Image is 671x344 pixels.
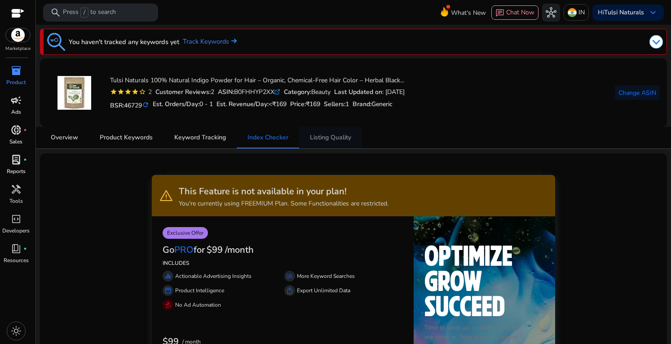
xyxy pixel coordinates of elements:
span: warning [159,188,173,203]
p: Sales [9,138,22,146]
img: dropdown-arrow.svg [649,35,663,49]
span: <₹169 [269,100,287,108]
p: Time to level up — that's where we come in. Your growth partner! [424,323,545,342]
span: manage_search [286,273,293,280]
span: code_blocks [11,214,22,224]
p: Export Unlimited Data [297,286,350,295]
span: keyboard_arrow_down [648,7,658,18]
span: equalizer [164,273,172,280]
p: Product Intelligence [175,286,224,295]
h3: This Feature is not available in your plan! [179,186,388,197]
p: Developers [2,227,30,235]
img: in.svg [568,8,577,17]
h5: Est. Revenue/Day: [216,101,287,108]
span: 46729 [124,101,142,110]
span: 1 [345,100,349,108]
span: Chat Now [506,8,534,17]
div: Beauty [284,87,331,97]
p: Resources [4,256,29,264]
span: Overview [51,134,78,141]
p: No Ad Automation [175,301,221,309]
span: Generic [371,100,393,108]
span: Keyword Tracking [174,134,226,141]
span: donut_small [11,125,22,135]
span: fiber_manual_record [23,158,27,161]
span: fiber_manual_record [23,128,27,132]
span: gavel [164,301,172,308]
b: Tulsi Naturals [604,8,644,17]
span: Change ASIN [618,88,656,98]
span: PRO [174,244,194,256]
div: B0FHHYP2XX [218,87,280,97]
button: hub [542,4,560,22]
span: / [80,8,88,18]
span: storefront [164,287,172,294]
span: fiber_manual_record [23,247,27,250]
mat-icon: star [117,88,124,95]
div: 2 [155,87,214,97]
h5: Sellers: [324,101,349,108]
h5: Price: [290,101,320,108]
span: 0 - 1 [199,100,213,108]
p: Exclusive Offer [163,227,208,239]
h3: You haven't tracked any keywords yet [69,36,179,47]
mat-icon: star_border [139,88,146,95]
span: search [50,7,61,18]
h5: : [353,101,393,108]
p: Reports [7,167,26,175]
img: keyword-tracking.svg [47,33,65,51]
img: arrow-right.svg [229,38,237,44]
mat-icon: star [132,88,139,95]
img: amazon.svg [6,28,30,42]
div: : [DATE] [334,87,405,97]
span: Brand [353,100,370,108]
p: Tools [9,197,23,205]
p: IN [578,4,585,20]
span: chat [495,9,504,18]
span: ios_share [286,287,293,294]
h5: Est. Orders/Day: [153,101,213,108]
span: Listing Quality [310,134,351,141]
b: Customer Reviews: [155,88,211,96]
span: light_mode [11,326,22,336]
div: 2 [146,87,152,97]
p: Hi [598,9,644,16]
mat-icon: refresh [142,101,149,109]
span: ₹169 [306,100,320,108]
b: Category: [284,88,311,96]
h5: BSR: [110,100,149,110]
span: hub [546,7,556,18]
span: campaign [11,95,22,106]
h3: $99 /month [207,245,254,255]
p: Press to search [63,8,116,18]
button: chatChat Now [491,5,539,20]
a: Track Keywords [183,37,237,47]
span: book_4 [11,243,22,254]
p: INCLUDES [163,259,403,267]
p: Marketplace [5,45,31,52]
img: 41Vr-rbXliL._SS40_.jpg [57,76,91,110]
p: Actionable Advertising Insights [175,272,252,280]
span: Product Keywords [100,134,153,141]
h4: Tulsi Naturals 100% Natural Indigo Powder for Hair – Organic, Chemical-Free Hair Color – Herbal B... [110,77,405,85]
h3: Go for [163,245,205,255]
p: Product [6,78,26,86]
p: Ads [11,108,21,116]
p: You're currently using FREEMIUM Plan. Some Functionalities are restricted. [179,199,388,208]
span: inventory_2 [11,65,22,76]
button: Change ASIN [615,85,660,100]
span: What's New [451,5,486,21]
span: Index Checker [247,134,288,141]
p: More Keyword Searches [297,272,355,280]
span: lab_profile [11,154,22,165]
span: handyman [11,184,22,195]
mat-icon: star [110,88,117,95]
b: ASIN: [218,88,234,96]
b: Last Updated on [334,88,382,96]
mat-icon: star [124,88,132,95]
